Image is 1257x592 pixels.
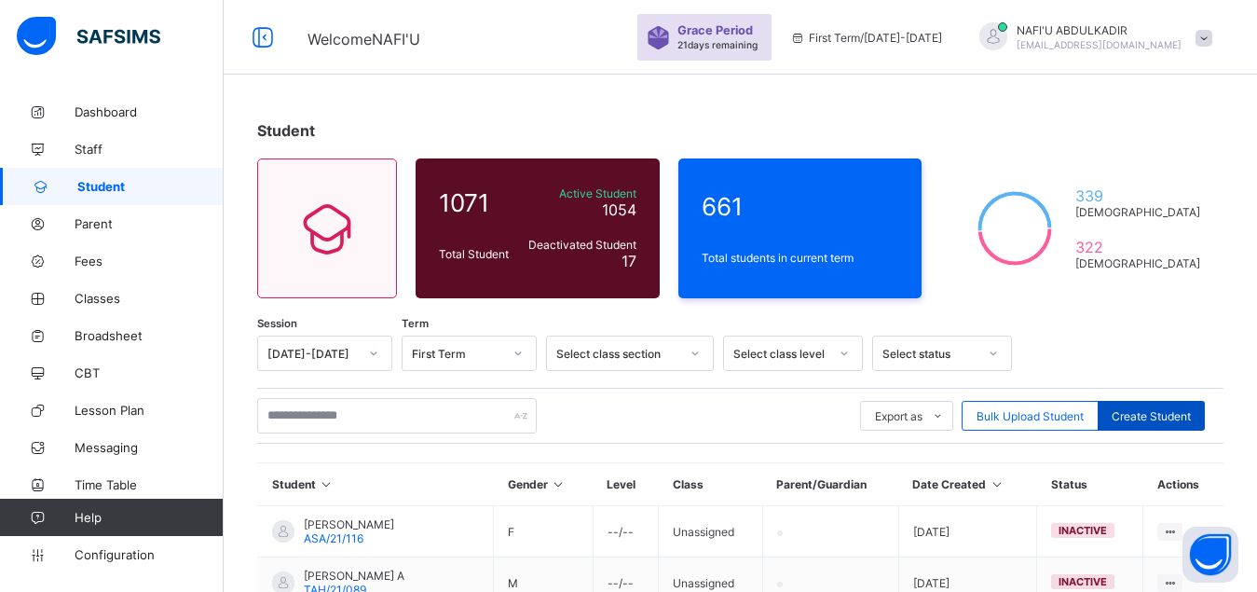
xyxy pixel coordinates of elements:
[1017,39,1182,50] span: [EMAIL_ADDRESS][DOMAIN_NAME]
[75,328,224,343] span: Broadsheet
[1075,256,1200,270] span: [DEMOGRAPHIC_DATA]
[75,547,223,562] span: Configuration
[412,347,502,361] div: First Term
[1075,186,1200,205] span: 339
[977,409,1084,423] span: Bulk Upload Student
[434,242,520,266] div: Total Student
[304,517,394,531] span: [PERSON_NAME]
[258,463,494,506] th: Student
[702,251,899,265] span: Total students in current term
[307,30,420,48] span: Welcome NAFI'U
[494,506,594,558] td: F
[319,477,335,491] i: Sort in Ascending Order
[961,22,1222,53] div: NAFI'UABDULKADIR
[677,23,753,37] span: Grace Period
[702,192,899,221] span: 661
[75,440,224,455] span: Messaging
[677,39,758,50] span: 21 days remaining
[75,365,224,380] span: CBT
[402,317,429,330] span: Term
[17,17,160,56] img: safsims
[1059,524,1107,537] span: inactive
[556,347,679,361] div: Select class section
[898,463,1036,506] th: Date Created
[647,26,670,49] img: sticker-purple.71386a28dfed39d6af7621340158ba97.svg
[1143,463,1223,506] th: Actions
[75,104,224,119] span: Dashboard
[1182,527,1238,583] button: Open asap
[75,477,224,492] span: Time Table
[304,569,404,583] span: [PERSON_NAME] A
[882,347,977,361] div: Select status
[75,254,224,268] span: Fees
[593,506,658,558] td: --/--
[1075,238,1200,256] span: 322
[790,31,942,45] span: session/term information
[439,188,515,217] span: 1071
[494,463,594,506] th: Gender
[875,409,922,423] span: Export as
[525,186,636,200] span: Active Student
[898,506,1036,558] td: [DATE]
[659,463,763,506] th: Class
[304,531,363,545] span: ASA/21/116
[75,510,223,525] span: Help
[77,179,224,194] span: Student
[602,200,636,219] span: 1054
[525,238,636,252] span: Deactivated Student
[593,463,658,506] th: Level
[1017,23,1182,37] span: NAFI'U ABDULKADIR
[1112,409,1191,423] span: Create Student
[75,291,224,306] span: Classes
[257,317,297,330] span: Session
[659,506,763,558] td: Unassigned
[267,347,358,361] div: [DATE]-[DATE]
[1075,205,1200,219] span: [DEMOGRAPHIC_DATA]
[75,216,224,231] span: Parent
[551,477,567,491] i: Sort in Ascending Order
[1059,575,1107,588] span: inactive
[75,142,224,157] span: Staff
[75,403,224,418] span: Lesson Plan
[989,477,1004,491] i: Sort in Ascending Order
[1037,463,1143,506] th: Status
[733,347,828,361] div: Select class level
[622,252,636,270] span: 17
[257,121,315,140] span: Student
[762,463,898,506] th: Parent/Guardian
